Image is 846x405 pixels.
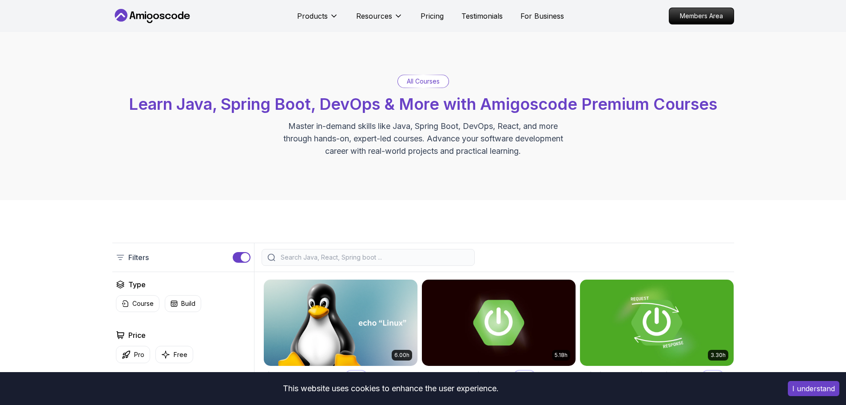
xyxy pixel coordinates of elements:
[132,299,154,308] p: Course
[520,11,564,21] a: For Business
[263,369,342,381] h2: Linux Fundamentals
[669,8,734,24] a: Members Area
[580,280,734,366] img: Building APIs with Spring Boot card
[346,371,366,380] p: Pro
[356,11,403,28] button: Resources
[788,381,839,396] button: Accept cookies
[129,94,717,114] span: Learn Java, Spring Boot, DevOps & More with Amigoscode Premium Courses
[421,369,510,381] h2: Advanced Spring Boot
[128,330,146,341] h2: Price
[116,346,150,363] button: Pro
[356,11,392,21] p: Resources
[555,352,568,359] p: 5.18h
[394,352,409,359] p: 6.00h
[128,252,149,263] p: Filters
[128,279,146,290] h2: Type
[279,253,469,262] input: Search Java, React, Spring boot ...
[7,379,775,398] div: This website uses cookies to enhance the user experience.
[703,371,723,380] p: Pro
[274,120,572,157] p: Master in-demand skills like Java, Spring Boot, DevOps, React, and more through hands-on, expert-...
[711,352,726,359] p: 3.30h
[407,77,440,86] p: All Courses
[515,371,534,380] p: Pro
[297,11,328,21] p: Products
[421,11,444,21] a: Pricing
[297,11,338,28] button: Products
[264,280,417,366] img: Linux Fundamentals card
[422,280,576,366] img: Advanced Spring Boot card
[263,279,418,402] a: Linux Fundamentals card6.00hLinux FundamentalsProLearn the fundamentals of Linux and how to use t...
[134,350,144,359] p: Pro
[155,346,193,363] button: Free
[165,295,201,312] button: Build
[461,11,503,21] a: Testimonials
[181,299,195,308] p: Build
[580,369,699,381] h2: Building APIs with Spring Boot
[174,350,187,359] p: Free
[116,295,159,312] button: Course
